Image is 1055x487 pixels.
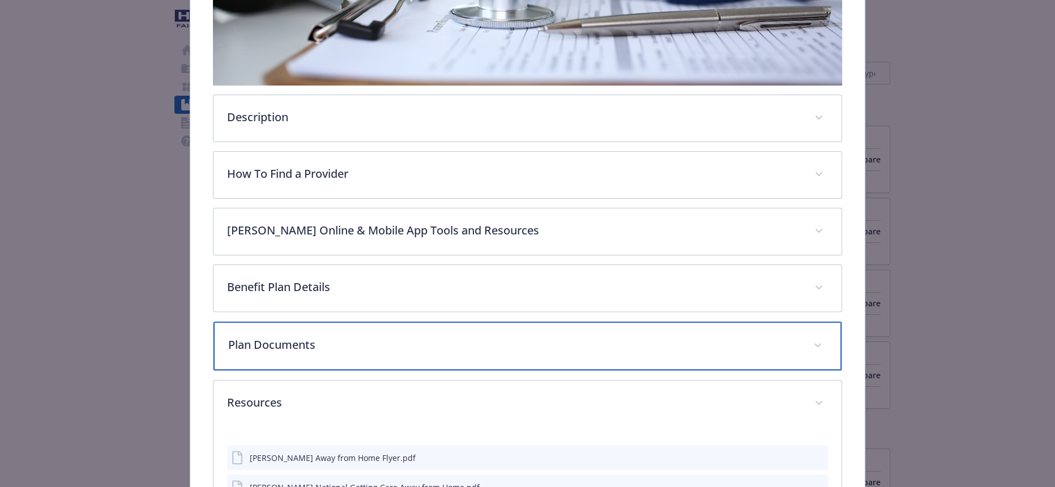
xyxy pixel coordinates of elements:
p: Plan Documents [228,336,799,353]
div: How To Find a Provider [213,152,841,198]
div: Description [213,95,841,142]
p: Benefit Plan Details [227,279,800,296]
p: Description [227,109,800,126]
p: How To Find a Provider [227,165,800,182]
p: Resources [227,394,800,411]
div: Resources [213,381,841,427]
p: [PERSON_NAME] Online & Mobile App Tools and Resources [227,222,800,239]
div: Benefit Plan Details [213,265,841,311]
div: [PERSON_NAME] Away from Home Flyer.pdf [250,452,416,464]
button: preview file [813,452,823,464]
button: download file [795,452,804,464]
div: [PERSON_NAME] Online & Mobile App Tools and Resources [213,208,841,255]
div: Plan Documents [213,322,841,370]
